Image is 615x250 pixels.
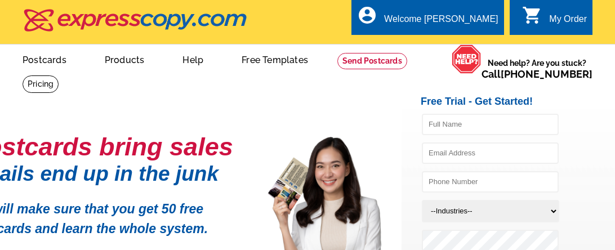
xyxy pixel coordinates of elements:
[384,14,498,30] div: Welcome [PERSON_NAME]
[87,46,163,72] a: Products
[522,12,587,26] a: shopping_cart My Order
[357,5,377,25] i: account_circle
[482,57,592,80] span: Need help? Are you stuck?
[452,44,482,74] img: help
[549,14,587,30] div: My Order
[164,46,221,72] a: Help
[224,46,326,72] a: Free Templates
[522,5,542,25] i: shopping_cart
[422,114,559,135] input: Full Name
[422,171,559,193] input: Phone Number
[422,142,559,164] input: Email Address
[5,46,84,72] a: Postcards
[501,68,592,80] a: [PHONE_NUMBER]
[482,68,592,80] span: Call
